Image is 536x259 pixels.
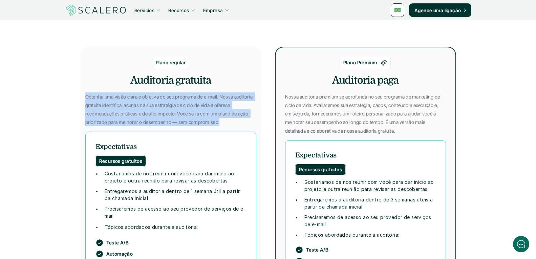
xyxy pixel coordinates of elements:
[304,214,433,227] strong: Precisaremos de acesso ao seu provedor de serviços de e-mail
[343,59,377,66] p: Plano Premium
[10,45,125,78] h2: Let us know if we can help with lifecycle marketing.
[57,215,86,220] span: We run on Gist
[513,236,529,252] iframe: gist-messenger-bubble-iframe
[285,92,446,135] p: Nossa auditoria premium se aprofunda no seu programa de marketing de ciclo de vida. Avaliaremos s...
[304,197,434,210] strong: Entregaremos a auditoria dentro de 3 semanas úteis a partir da chamada inicial
[105,224,198,230] strong: Tópicos abordados durante a auditoria:
[298,73,433,87] h4: Auditoria paga
[304,179,436,192] strong: Gostaríamos de nos reunir com você para dar início ao projeto e outra reunião para revisar as des...
[65,4,127,16] a: Scalero company logo
[95,142,246,152] h6: Expectativas
[304,232,400,238] strong: Tópicos abordados durante a auditoria:
[65,4,127,17] img: Scalero company logo
[105,206,246,219] strong: Precisaremos de acesso ao seu provedor de serviços de e-mail
[168,7,189,14] p: Recursos
[106,250,133,257] p: Automação
[105,171,236,184] strong: Gostaríamos de nos reunir com você para dar início ao projeto e outra reunião para revisar as des...
[306,246,329,253] p: Teste A/B
[414,7,461,14] p: Agende uma ligação
[10,33,125,44] h1: Hi! Welcome to [GEOGRAPHIC_DATA].
[156,59,186,66] p: Plano regular
[85,92,256,127] p: Obtenha uma visão clara e objetiva do seu programa de e-mail. Nossa auditoria gratuita identifica...
[106,239,129,246] p: Teste A/B
[99,157,143,165] p: Recursos gratuitos
[10,90,125,103] button: New conversation
[295,150,431,160] h6: Expectativas
[105,188,241,201] strong: Entregaremos a auditoria dentro de 1 semana útil a partir da chamada inicial
[44,94,81,99] span: New conversation
[299,166,342,173] p: Recursos gratuitos
[409,3,471,17] a: Agende uma ligação
[103,73,238,87] h4: Auditoria gratuita
[203,7,223,14] p: Empresa
[134,7,155,14] p: Serviçios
